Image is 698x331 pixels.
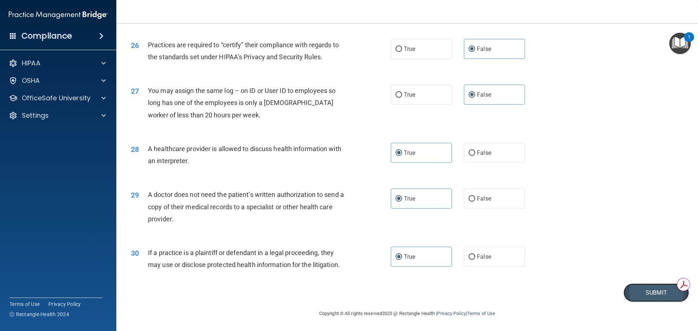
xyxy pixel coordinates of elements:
[22,94,91,102] p: OfficeSafe University
[477,45,491,52] span: False
[131,145,139,154] span: 28
[467,311,495,316] a: Terms of Use
[22,59,40,68] p: HIPAA
[688,37,690,47] div: 1
[396,196,402,202] input: True
[469,47,475,52] input: False
[404,91,415,98] span: True
[669,33,691,54] button: Open Resource Center, 1 new notification
[404,149,415,156] span: True
[623,283,689,302] button: Submit
[469,150,475,156] input: False
[9,94,106,102] a: OfficeSafe University
[148,41,339,61] span: Practices are required to “certify” their compliance with regards to the standards set under HIPA...
[9,311,69,318] span: Ⓒ Rectangle Health 2024
[477,91,491,98] span: False
[404,195,415,202] span: True
[9,59,106,68] a: HIPAA
[148,191,344,222] span: A doctor does not need the patient’s written authorization to send a copy of their medical record...
[22,111,49,120] p: Settings
[396,254,402,260] input: True
[22,76,40,85] p: OSHA
[21,31,72,41] h4: Compliance
[131,41,139,50] span: 26
[469,196,475,202] input: False
[131,191,139,199] span: 29
[9,300,40,308] a: Terms of Use
[396,150,402,156] input: True
[437,311,466,316] a: Privacy Policy
[9,111,106,120] a: Settings
[9,8,108,22] img: PMB logo
[469,92,475,98] input: False
[148,87,336,118] span: You may assign the same log – on ID or User ID to employees so long has one of the employees is o...
[477,149,491,156] span: False
[404,45,415,52] span: True
[131,87,139,96] span: 27
[274,302,540,325] div: Copyright © All rights reserved 2025 @ Rectangle Health | |
[396,47,402,52] input: True
[477,195,491,202] span: False
[48,300,81,308] a: Privacy Policy
[148,145,341,165] span: A healthcare provider is allowed to discuss health information with an interpreter.
[396,92,402,98] input: True
[477,253,491,260] span: False
[9,76,106,85] a: OSHA
[662,281,689,308] iframe: Drift Widget Chat Controller
[148,249,340,269] span: If a practice is a plaintiff or defendant in a legal proceeding, they may use or disclose protect...
[131,249,139,258] span: 30
[404,253,415,260] span: True
[469,254,475,260] input: False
